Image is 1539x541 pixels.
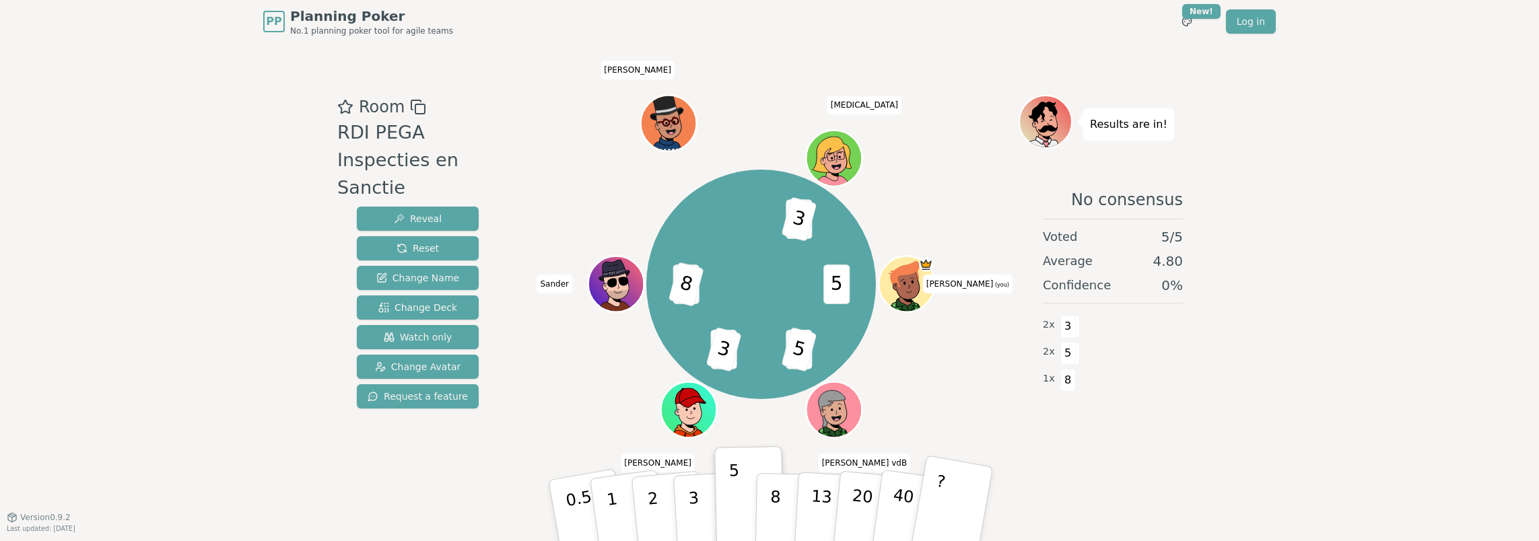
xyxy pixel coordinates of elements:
[1043,276,1111,295] span: Confidence
[357,236,479,260] button: Reset
[729,461,741,534] p: 5
[880,258,932,310] button: Click to change your avatar
[397,242,439,255] span: Reset
[819,454,910,472] span: Click to change your name
[1161,276,1183,295] span: 0 %
[337,95,353,119] button: Add as favourite
[337,119,504,201] div: RDI PEGA Inspecties en Sanctie
[290,7,453,26] span: Planning Poker
[375,360,461,373] span: Change Avatar
[20,512,71,523] span: Version 0.9.2
[7,512,71,523] button: Version0.9.2
[1043,252,1093,270] span: Average
[781,196,817,242] span: 3
[706,327,741,372] span: 3
[537,275,572,293] span: Click to change your name
[1043,371,1055,386] span: 1 x
[923,275,1013,293] span: Click to change your name
[1161,227,1183,246] span: 5 / 5
[1060,369,1076,392] span: 8
[919,258,933,272] span: Kevin is the host
[1043,227,1078,246] span: Voted
[993,282,1009,288] span: (you)
[263,7,453,36] a: PPPlanning PokerNo.1 planning poker tool for agile teams
[394,212,442,225] span: Reveal
[621,454,695,472] span: Click to change your name
[357,295,479,320] button: Change Deck
[1060,342,1076,365] span: 5
[1182,4,1221,19] div: New!
[827,96,901,115] span: Click to change your name
[1226,9,1276,34] a: Log in
[1060,315,1076,338] span: 3
[357,207,479,231] button: Reveal
[1043,345,1055,359] span: 2 x
[357,325,479,349] button: Watch only
[266,13,281,30] span: PP
[290,26,453,36] span: No.1 planning poker tool for agile teams
[823,264,850,304] span: 5
[357,266,479,290] button: Change Name
[1090,115,1167,134] p: Results are in!
[1071,189,1183,211] span: No consensus
[1153,252,1183,270] span: 4.80
[1175,9,1199,34] button: New!
[357,355,479,379] button: Change Avatar
[376,271,459,285] span: Change Name
[1043,318,1055,332] span: 2 x
[781,327,817,372] span: 5
[378,301,457,314] span: Change Deck
[384,330,452,344] span: Watch only
[357,384,479,408] button: Request a feature
[359,95,405,119] span: Room
[368,390,468,403] span: Request a feature
[7,525,75,532] span: Last updated: [DATE]
[601,61,675,80] span: Click to change your name
[668,262,704,307] span: 8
